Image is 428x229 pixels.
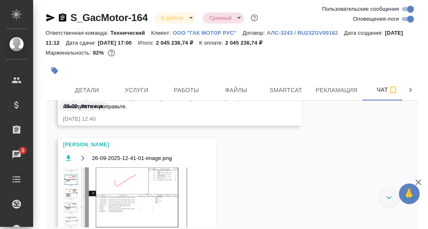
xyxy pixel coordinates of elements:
span: Оповещения-логи [353,15,399,23]
p: Маржинальность: [46,50,93,56]
button: Скопировать ссылку для ЯМессенджера [46,13,56,23]
span: 3 [16,146,29,155]
a: ООО "ГАК МОТОР РУС" [173,29,242,36]
button: Скопировать ссылку [58,13,68,23]
a: АЛС-3243 / RU23ZGV00182 [267,29,344,36]
p: Дата создания: [344,30,385,36]
p: АЛС-3243 / RU23ZGV00182 [267,30,344,36]
a: S_GacMotor-164 [70,12,148,23]
a: 3 [2,144,31,165]
p: 26.09, пятница [64,102,103,110]
button: Доп статусы указывают на важность/срочность заказа [249,12,260,23]
span: Детали [67,85,107,95]
span: 🙏 [402,185,416,203]
button: Скачать [63,153,73,163]
p: 2 045 236,74 ₽ [156,40,199,46]
span: Файлы [216,85,256,95]
p: К оплате: [199,40,225,46]
span: Услуги [117,85,157,95]
p: 2 045 236,74 ₽ [225,40,268,46]
p: Договор: [243,30,267,36]
button: Добавить тэг [46,62,64,80]
button: В работе [159,14,186,21]
p: ООО "ГАК МОТОР РУС" [173,30,242,36]
span: Чат [368,85,407,95]
p: Ответственная команда: [46,30,111,36]
button: 🙏 [399,184,420,204]
p: Итого: [138,40,156,46]
span: Пользовательские сообщения [322,5,399,13]
span: 26-09-2025-12-41-01-image.png [92,154,172,162]
div: [DATE] 12:40 [63,115,273,123]
p: Технический [111,30,151,36]
p: 82% [93,50,106,56]
button: 308243.46 RUB; [106,48,117,58]
p: [DATE] 17:00 [98,40,138,46]
span: Smartcat [266,85,306,95]
div: [PERSON_NAME] [63,141,187,149]
button: Срочный [207,14,234,21]
div: В работе [203,12,244,24]
p: Дата сдачи: [66,40,98,46]
button: Открыть на драйве [77,153,88,163]
div: В работе [155,12,196,24]
span: Работы [167,85,206,95]
span: Рекламация [316,85,358,95]
p: Клиент: [151,30,173,36]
